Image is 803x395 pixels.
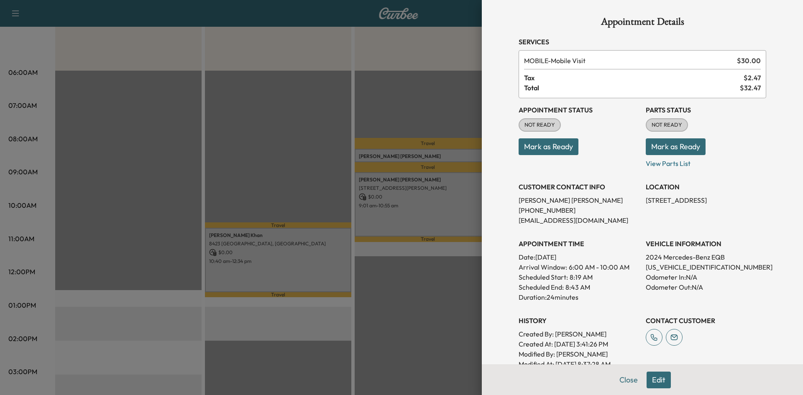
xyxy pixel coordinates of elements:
span: Tax [524,73,744,83]
span: Mobile Visit [524,56,734,66]
p: Modified At : [DATE] 8:37:28 AM [519,359,639,369]
p: 8:19 AM [570,272,593,282]
h1: Appointment Details [519,17,766,30]
span: $ 30.00 [737,56,761,66]
h3: Appointment Status [519,105,639,115]
p: Scheduled End: [519,282,564,292]
span: $ 32.47 [740,83,761,93]
p: Duration: 24 minutes [519,292,639,302]
span: $ 2.47 [744,73,761,83]
button: Mark as Ready [646,138,706,155]
button: Mark as Ready [519,138,578,155]
span: 6:00 AM - 10:00 AM [569,262,629,272]
h3: CUSTOMER CONTACT INFO [519,182,639,192]
h3: Parts Status [646,105,766,115]
p: Arrival Window: [519,262,639,272]
p: [EMAIL_ADDRESS][DOMAIN_NAME] [519,215,639,225]
p: Created At : [DATE] 3:41:26 PM [519,339,639,349]
p: Odometer Out: N/A [646,282,766,292]
p: View Parts List [646,155,766,168]
p: 2024 Mercedes-Benz EQB [646,252,766,262]
p: Odometer In: N/A [646,272,766,282]
button: Edit [647,372,671,388]
p: [PERSON_NAME] [PERSON_NAME] [519,195,639,205]
p: [PHONE_NUMBER] [519,205,639,215]
span: NOT READY [519,121,560,129]
p: Scheduled Start: [519,272,568,282]
p: Date: [DATE] [519,252,639,262]
button: Close [614,372,643,388]
p: Created By : [PERSON_NAME] [519,329,639,339]
h3: CONTACT CUSTOMER [646,316,766,326]
p: [STREET_ADDRESS] [646,195,766,205]
h3: LOCATION [646,182,766,192]
h3: VEHICLE INFORMATION [646,239,766,249]
h3: Services [519,37,766,47]
span: NOT READY [647,121,687,129]
p: [US_VEHICLE_IDENTIFICATION_NUMBER] [646,262,766,272]
h3: History [519,316,639,326]
p: Modified By : [PERSON_NAME] [519,349,639,359]
p: 8:43 AM [565,282,590,292]
h3: APPOINTMENT TIME [519,239,639,249]
span: Total [524,83,740,93]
